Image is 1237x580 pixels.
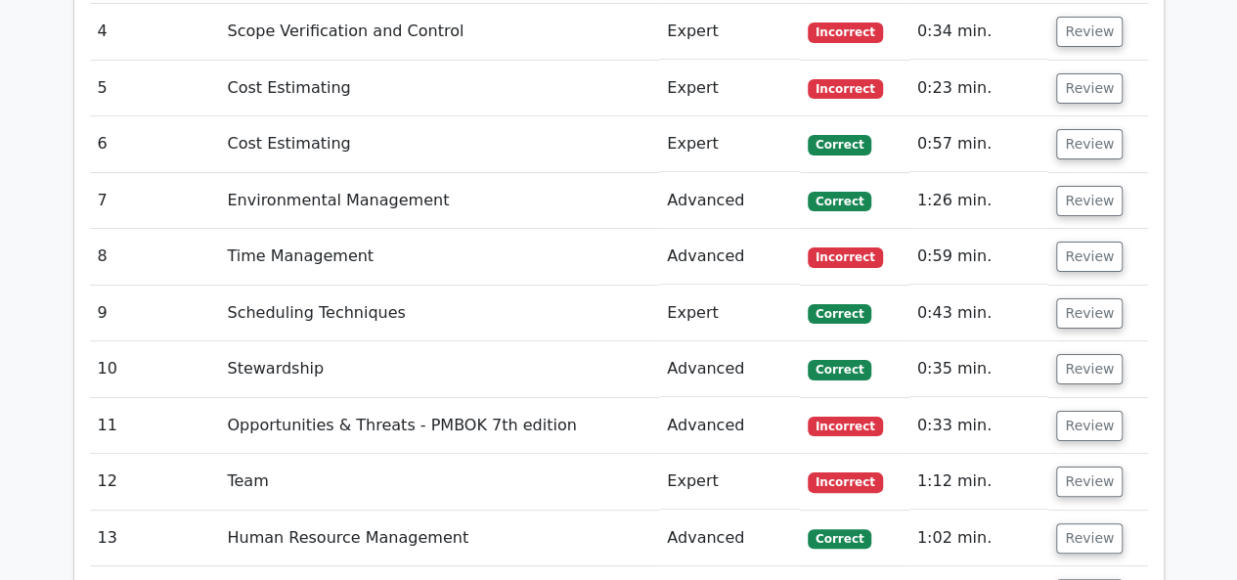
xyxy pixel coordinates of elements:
td: Cost Estimating [219,61,659,116]
td: 0:33 min. [909,398,1049,454]
td: Expert [659,61,800,116]
td: Scope Verification and Control [219,4,659,60]
td: 9 [90,286,220,341]
td: Stewardship [219,341,659,397]
td: Advanced [659,398,800,454]
td: 7 [90,173,220,229]
button: Review [1056,242,1123,272]
span: Incorrect [808,472,883,492]
td: Human Resource Management [219,511,659,566]
td: Opportunities & Threats - PMBOK 7th edition [219,398,659,454]
td: Expert [659,454,800,510]
button: Review [1056,17,1123,47]
span: Correct [808,304,871,324]
td: 11 [90,398,220,454]
td: 6 [90,116,220,172]
td: 0:43 min. [909,286,1049,341]
span: Correct [808,360,871,379]
td: 0:59 min. [909,229,1049,285]
td: 12 [90,454,220,510]
span: Correct [808,135,871,155]
button: Review [1056,129,1123,159]
span: Incorrect [808,79,883,99]
td: 0:57 min. [909,116,1049,172]
td: 1:02 min. [909,511,1049,566]
td: Advanced [659,341,800,397]
span: Correct [808,192,871,211]
button: Review [1056,73,1123,104]
td: Expert [659,116,800,172]
td: Scheduling Techniques [219,286,659,341]
td: Team [219,454,659,510]
td: Advanced [659,511,800,566]
td: Expert [659,286,800,341]
td: Time Management [219,229,659,285]
span: Incorrect [808,247,883,267]
td: Advanced [659,173,800,229]
td: 8 [90,229,220,285]
td: Expert [659,4,800,60]
button: Review [1056,298,1123,329]
span: Incorrect [808,22,883,42]
button: Review [1056,467,1123,497]
td: 13 [90,511,220,566]
button: Review [1056,186,1123,216]
span: Incorrect [808,417,883,436]
td: Environmental Management [219,173,659,229]
button: Review [1056,354,1123,384]
span: Correct [808,529,871,549]
button: Review [1056,523,1123,554]
td: Advanced [659,229,800,285]
button: Review [1056,411,1123,441]
td: 0:23 min. [909,61,1049,116]
td: 0:35 min. [909,341,1049,397]
td: 4 [90,4,220,60]
td: 10 [90,341,220,397]
td: Cost Estimating [219,116,659,172]
td: 1:26 min. [909,173,1049,229]
td: 5 [90,61,220,116]
td: 0:34 min. [909,4,1049,60]
td: 1:12 min. [909,454,1049,510]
